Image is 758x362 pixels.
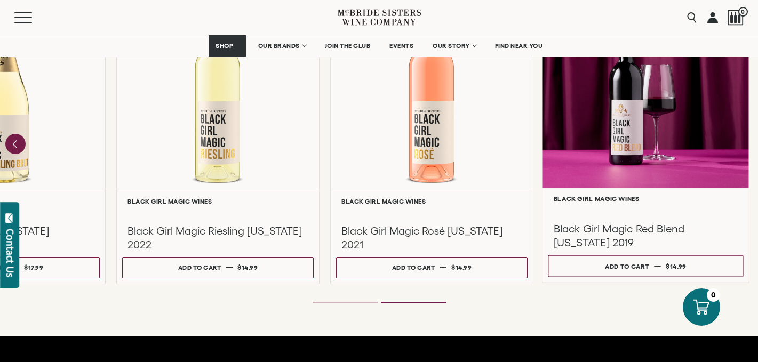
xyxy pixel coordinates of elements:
button: Add to cart $14.99 [336,257,528,278]
button: Previous [5,134,26,154]
span: OUR BRANDS [258,42,300,50]
div: 0 [707,288,720,302]
li: Page dot 1 [313,302,378,303]
div: Add to cart [605,258,649,274]
a: SHOP [209,35,246,57]
span: $14.99 [666,262,687,269]
a: FIND NEAR YOU [488,35,550,57]
div: Contact Us [5,229,15,277]
a: OUR STORY [426,35,483,57]
a: JOIN THE CLUB [318,35,378,57]
span: 0 [738,7,748,17]
span: $14.99 [237,264,258,271]
span: FIND NEAR YOU [495,42,543,50]
h3: Black Girl Magic Red Blend [US_STATE] 2019 [554,221,738,250]
div: Add to cart [392,260,435,275]
h3: Black Girl Magic Rosé [US_STATE] 2021 [341,224,522,252]
span: OUR STORY [433,42,470,50]
h6: Black Girl Magic Wines [341,198,522,205]
span: $17.99 [24,264,43,271]
span: JOIN THE CLUB [325,42,371,50]
span: SHOP [216,42,234,50]
h6: Black Girl Magic Wines [554,195,738,202]
span: EVENTS [389,42,413,50]
h3: Black Girl Magic Riesling [US_STATE] 2022 [127,224,308,252]
h6: Black Girl Magic Wines [127,198,308,205]
a: EVENTS [382,35,420,57]
button: Add to cart $14.99 [548,255,743,277]
button: Mobile Menu Trigger [14,12,53,23]
span: $14.99 [451,264,472,271]
a: OUR BRANDS [251,35,313,57]
div: Add to cart [178,260,221,275]
li: Page dot 2 [381,302,446,303]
